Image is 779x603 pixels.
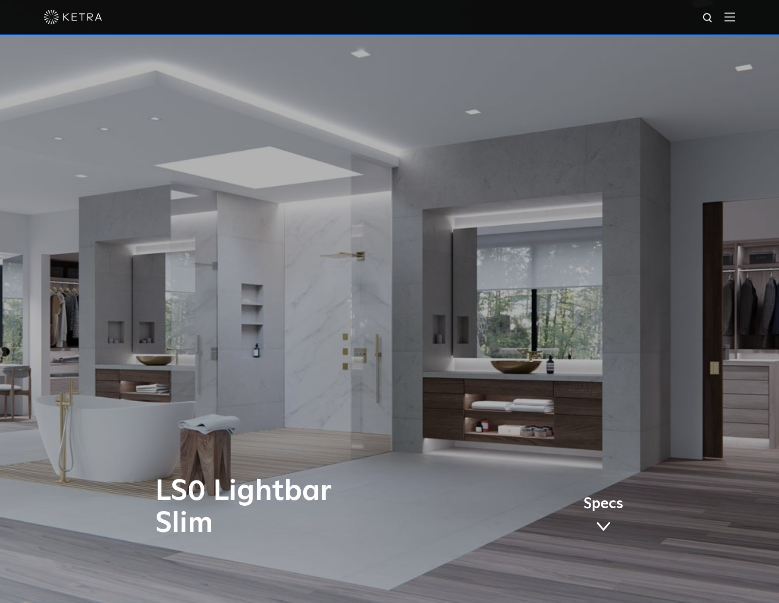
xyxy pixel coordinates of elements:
a: Specs [583,497,623,535]
img: Hamburger%20Nav.svg [725,12,735,21]
img: ketra-logo-2019-white [44,10,102,24]
img: search icon [702,12,714,24]
span: Specs [583,497,623,511]
h1: LS0 Lightbar Slim [155,476,430,540]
